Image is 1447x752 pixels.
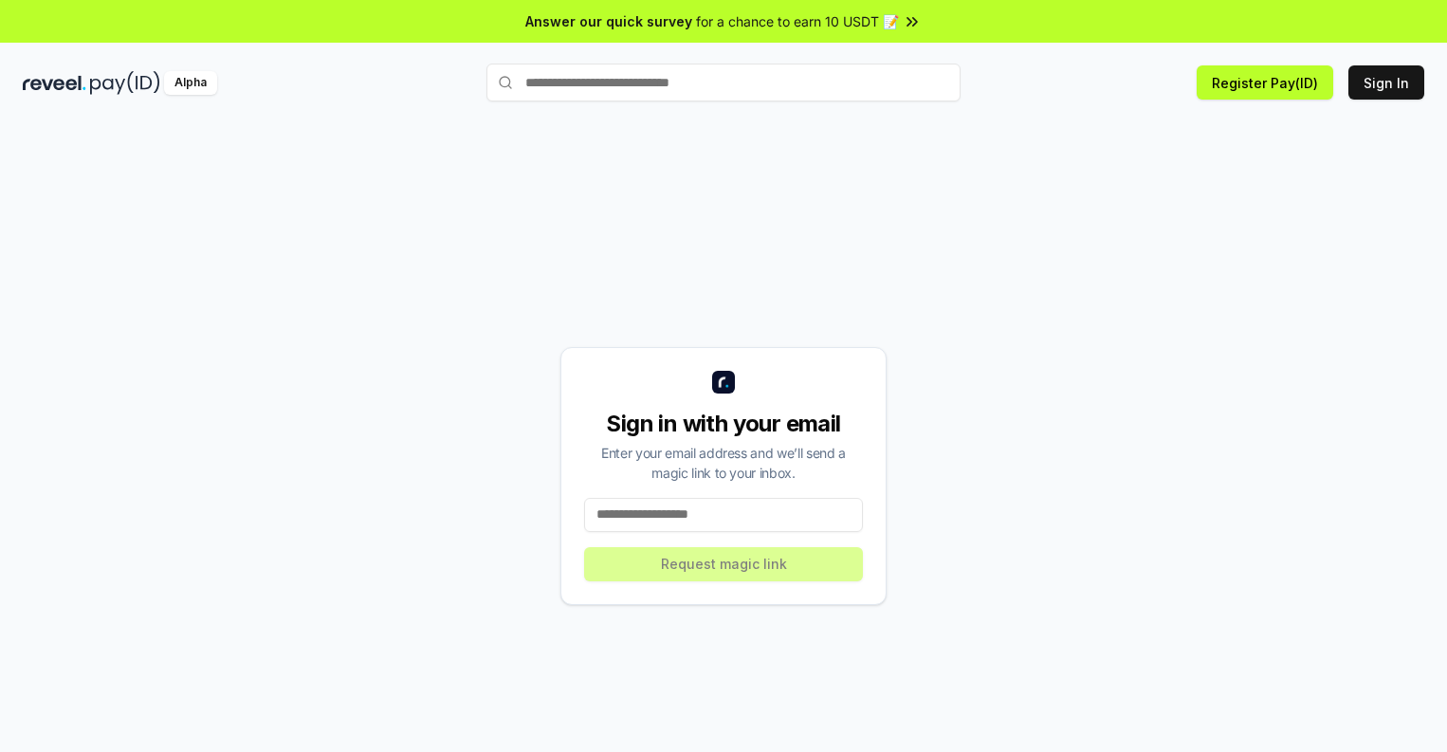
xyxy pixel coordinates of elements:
img: logo_small [712,371,735,394]
div: Sign in with your email [584,409,863,439]
button: Sign In [1348,65,1424,100]
span: Answer our quick survey [525,11,692,31]
img: pay_id [90,71,160,95]
div: Enter your email address and we’ll send a magic link to your inbox. [584,443,863,483]
button: Register Pay(ID) [1197,65,1333,100]
img: reveel_dark [23,71,86,95]
span: for a chance to earn 10 USDT 📝 [696,11,899,31]
div: Alpha [164,71,217,95]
